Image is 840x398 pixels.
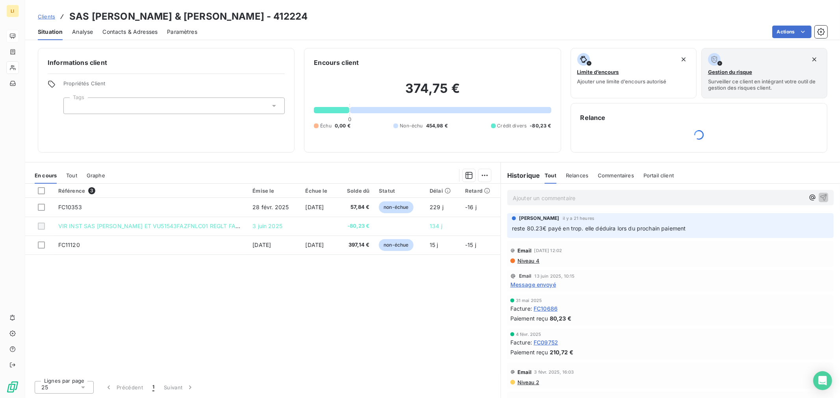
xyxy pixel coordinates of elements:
[772,26,812,38] button: Actions
[342,203,369,211] span: 57,84 €
[335,122,350,129] span: 0,00 €
[516,332,541,337] span: 4 févr. 2025
[88,187,95,194] span: 3
[580,113,818,122] h6: Relance
[550,348,573,356] span: 210,72 €
[571,48,697,98] button: Limite d’encoursAjouter une limite d’encours autorisé
[510,280,556,289] span: Message envoyé
[497,122,527,129] span: Crédit divers
[501,171,540,180] h6: Historique
[102,28,158,36] span: Contacts & Adresses
[342,241,369,249] span: 397,14 €
[643,172,674,179] span: Portail client
[510,304,532,313] span: Facture :
[35,172,57,179] span: En cours
[563,216,594,221] span: il y a 21 heures
[66,172,77,179] span: Tout
[159,379,199,396] button: Suivant
[41,383,48,391] span: 25
[465,204,477,210] span: -16 j
[342,222,369,230] span: -80,23 €
[534,338,558,346] span: FC09752
[152,383,154,391] span: 1
[701,48,827,98] button: Gestion du risqueSurveiller ce client en intégrant votre outil de gestion des risques client.
[534,370,574,374] span: 3 févr. 2025, 16:03
[252,204,289,210] span: 28 févr. 2025
[306,188,333,194] div: Échue le
[48,58,285,67] h6: Informations client
[430,204,443,210] span: 229 j
[577,78,667,85] span: Ajouter une limite d’encours autorisé
[148,379,159,396] button: 1
[320,122,332,129] span: Échu
[519,215,560,222] span: [PERSON_NAME]
[400,122,423,129] span: Non-échu
[379,188,420,194] div: Statut
[306,204,324,210] span: [DATE]
[252,241,271,248] span: [DATE]
[516,298,542,303] span: 31 mai 2025
[69,9,308,24] h3: SAS [PERSON_NAME] & [PERSON_NAME] - 412224
[535,274,575,278] span: 13 juin 2025, 10:15
[465,188,496,194] div: Retard
[87,172,105,179] span: Graphe
[342,188,369,194] div: Solde dû
[379,239,413,251] span: non-échue
[545,172,556,179] span: Tout
[510,348,548,356] span: Paiement reçu
[519,274,532,278] span: Email
[530,122,551,129] span: -80,23 €
[167,28,197,36] span: Paramètres
[306,241,324,248] span: [DATE]
[63,80,285,91] span: Propriétés Client
[38,28,63,36] span: Situation
[6,381,19,393] img: Logo LeanPay
[517,379,539,385] span: Niveau 2
[252,223,282,229] span: 3 juin 2025
[598,172,634,179] span: Commentaires
[813,371,832,390] div: Open Intercom Messenger
[512,225,686,232] span: reste 80.23€ payé en trop. elle déduira lors du prochain paiement
[510,314,548,322] span: Paiement reçu
[430,223,442,229] span: 134 j
[379,201,413,213] span: non-échue
[58,241,80,248] span: FC11120
[534,248,562,253] span: [DATE] 12:02
[252,188,296,194] div: Émise le
[314,58,359,67] h6: Encours client
[550,314,571,322] span: 80,23 €
[72,28,93,36] span: Analyse
[38,13,55,20] a: Clients
[577,69,619,75] span: Limite d’encours
[430,241,438,248] span: 15 j
[426,122,448,129] span: 454,98 €
[708,78,821,91] span: Surveiller ce client en intégrant votre outil de gestion des risques client.
[465,241,476,248] span: -15 j
[566,172,588,179] span: Relances
[6,5,19,17] div: LI
[517,258,540,264] span: Niveau 4
[517,247,532,254] span: Email
[58,223,261,229] span: VIR INST SAS [PERSON_NAME] ET VU51543FAZFNLC01 REGLT FACT 10686
[534,304,558,313] span: FC10686
[348,116,351,122] span: 0
[510,338,532,346] span: Facture :
[58,204,82,210] span: FC10353
[100,379,148,396] button: Précédent
[70,102,76,109] input: Ajouter une valeur
[708,69,752,75] span: Gestion du risque
[517,369,532,375] span: Email
[314,81,551,104] h2: 374,75 €
[430,188,456,194] div: Délai
[58,187,243,194] div: Référence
